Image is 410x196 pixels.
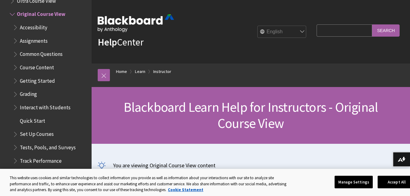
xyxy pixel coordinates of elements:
[20,22,47,31] span: Accessibility
[20,89,37,97] span: Grading
[17,9,65,17] span: Original Course View
[168,187,203,192] a: More information about your privacy, opens in a new tab
[372,24,400,36] input: Search
[20,36,48,44] span: Assignments
[135,68,145,75] a: Learn
[20,142,76,151] span: Tests, Pools, and Surveys
[335,176,373,188] button: Manage Settings
[98,162,404,169] p: You are viewing Original Course View content
[20,129,54,137] span: Set Up Courses
[124,99,378,132] span: Blackboard Learn Help for Instructors - Original Course View
[98,36,143,48] a: HelpCenter
[20,62,54,71] span: Course Content
[10,175,287,193] div: This website uses cookies and similar technologies to collect information you provide as well as ...
[116,68,127,75] a: Home
[20,102,71,111] span: Interact with Students
[20,116,45,124] span: Quick Start
[258,26,307,38] select: Site Language Selector
[153,68,171,75] a: Instructor
[98,14,174,32] img: Blackboard by Anthology
[20,156,62,164] span: Track Performance
[20,49,63,57] span: Common Questions
[98,36,117,48] strong: Help
[20,76,55,84] span: Getting Started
